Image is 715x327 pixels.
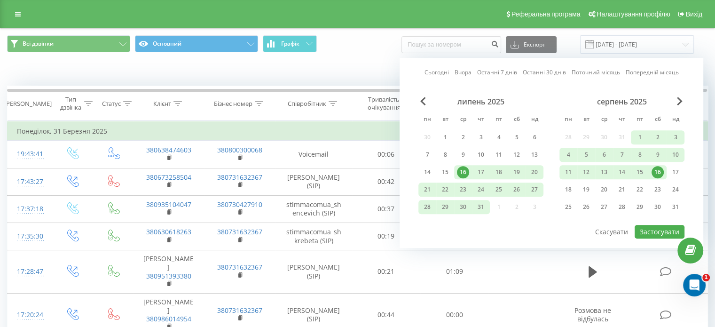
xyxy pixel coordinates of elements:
[634,131,646,144] div: 1
[686,10,702,18] span: Вихід
[677,97,683,105] span: Next Month
[475,183,487,196] div: 24
[418,165,436,179] div: пн 14 лип 2025 р.
[508,183,526,197] div: сб 26 лип 2025 р.
[492,113,506,127] abbr: п’ятниця
[263,35,317,52] button: Графік
[436,183,454,197] div: вт 22 лип 2025 р.
[493,166,505,178] div: 18
[528,131,541,144] div: 6
[418,200,436,214] div: пн 28 лип 2025 р.
[562,183,574,196] div: 18
[616,149,628,161] div: 7
[418,97,543,106] div: липень 2025
[580,183,592,196] div: 19
[635,225,684,239] button: Застосувати
[472,165,490,179] div: чт 17 лип 2025 р.
[490,165,508,179] div: пт 18 лип 2025 р.
[577,148,595,162] div: вт 5 серп 2025 р.
[523,68,566,77] a: Останні 30 днів
[631,165,649,179] div: пт 15 серп 2025 р.
[439,183,451,196] div: 22
[17,200,42,218] div: 17:37:18
[597,113,611,127] abbr: середа
[528,166,541,178] div: 20
[23,40,54,48] span: Всі дзвінки
[352,168,420,195] td: 00:42
[579,113,593,127] abbr: вівторок
[146,145,191,154] a: 380638474603
[217,227,262,236] a: 380731632367
[669,149,682,161] div: 10
[421,183,433,196] div: 21
[634,149,646,161] div: 8
[508,130,526,144] div: сб 5 лип 2025 р.
[631,183,649,197] div: пт 22 серп 2025 р.
[631,148,649,162] div: пт 8 серп 2025 р.
[631,130,649,144] div: пт 1 серп 2025 р.
[574,306,611,323] span: Розмова не відбулась
[472,200,490,214] div: чт 31 лип 2025 р.
[421,201,433,213] div: 28
[454,130,472,144] div: ср 2 лип 2025 р.
[577,165,595,179] div: вт 12 серп 2025 р.
[649,183,667,197] div: сб 23 серп 2025 р.
[595,183,613,197] div: ср 20 серп 2025 р.
[352,195,420,223] td: 00:37
[597,10,670,18] span: Налаштування профілю
[288,100,326,108] div: Співробітник
[454,165,472,179] div: ср 16 лип 2025 р.
[436,148,454,162] div: вт 8 лип 2025 р.
[17,145,42,163] div: 19:43:41
[616,183,628,196] div: 21
[667,148,684,162] div: нд 10 серп 2025 р.
[598,183,610,196] div: 20
[275,141,352,168] td: Voicemail
[436,200,454,214] div: вт 29 лип 2025 р.
[490,148,508,162] div: пт 11 лип 2025 р.
[613,200,631,214] div: чт 28 серп 2025 р.
[526,165,543,179] div: нд 20 лип 2025 р.
[559,165,577,179] div: пн 11 серп 2025 р.
[418,183,436,197] div: пн 21 лип 2025 р.
[439,131,451,144] div: 1
[613,183,631,197] div: чт 21 серп 2025 р.
[59,96,81,112] div: Тип дзвінка
[528,149,541,161] div: 13
[590,225,633,239] button: Скасувати
[102,100,121,108] div: Статус
[580,201,592,213] div: 26
[649,165,667,179] div: сб 16 серп 2025 р.
[7,35,130,52] button: Всі дзвінки
[146,173,191,182] a: 380673258504
[613,165,631,179] div: чт 14 серп 2025 р.
[652,183,664,196] div: 23
[649,200,667,214] div: сб 30 серп 2025 р.
[511,183,523,196] div: 26
[528,183,541,196] div: 27
[472,148,490,162] div: чт 10 лип 2025 р.
[634,183,646,196] div: 22
[527,113,542,127] abbr: неділя
[17,263,42,281] div: 17:28:47
[595,148,613,162] div: ср 6 серп 2025 р.
[626,68,679,77] a: Попередній місяць
[559,148,577,162] div: пн 4 серп 2025 р.
[652,201,664,213] div: 30
[439,201,451,213] div: 29
[633,113,647,127] abbr: п’ятниця
[510,113,524,127] abbr: субота
[667,165,684,179] div: нд 17 серп 2025 р.
[490,183,508,197] div: пт 25 лип 2025 р.
[153,100,171,108] div: Клієнт
[457,166,469,178] div: 16
[420,113,434,127] abbr: понеділок
[146,200,191,209] a: 380935104047
[438,113,452,127] abbr: вівторок
[133,250,204,294] td: [PERSON_NAME]
[401,36,501,53] input: Пошук за номером
[352,223,420,250] td: 00:19
[702,274,710,281] span: 1
[511,149,523,161] div: 12
[17,227,42,246] div: 17:35:30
